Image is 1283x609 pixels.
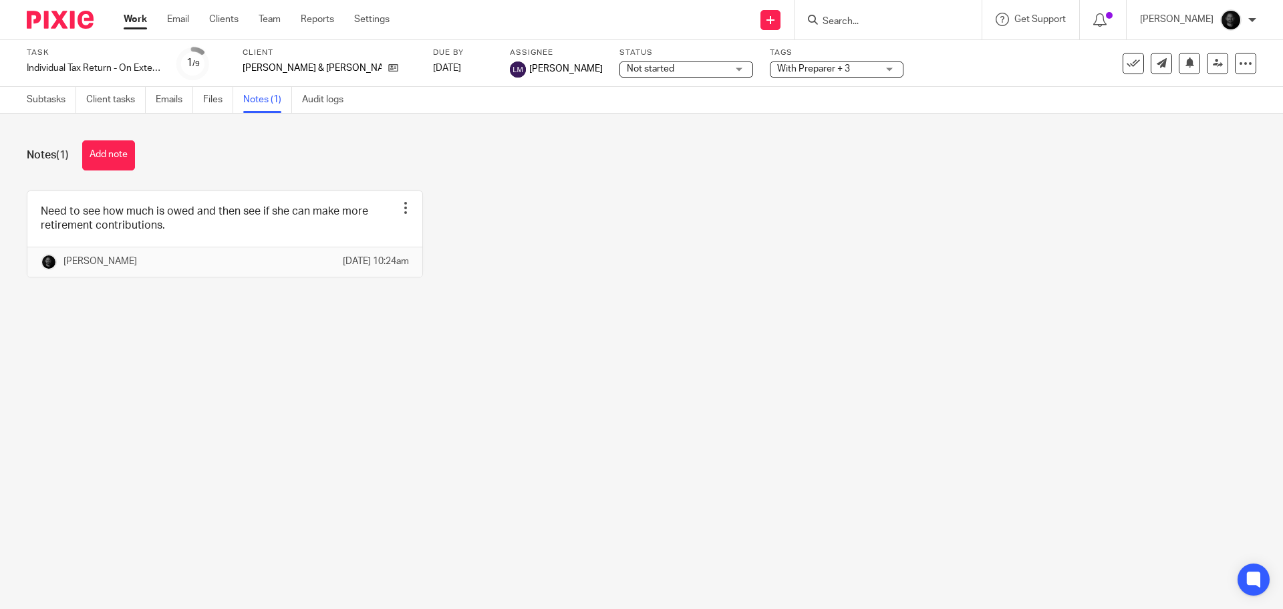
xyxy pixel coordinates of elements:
span: Get Support [1014,15,1066,24]
a: Client tasks [86,87,146,113]
img: svg%3E [510,62,526,78]
a: Reports [301,13,334,26]
a: Subtasks [27,87,76,113]
span: [DATE] [433,64,461,73]
span: Not started [627,64,674,74]
label: Client [243,47,416,58]
span: [PERSON_NAME] [529,62,603,76]
div: 1 [186,55,200,71]
h1: Notes [27,148,69,162]
label: Status [619,47,753,58]
a: Settings [354,13,390,26]
div: Individual Tax Return - On Extension [27,62,160,75]
a: Notes (1) [243,87,292,113]
input: Search [821,16,942,28]
label: Tags [770,47,903,58]
p: [PERSON_NAME] [63,255,137,268]
span: With Preparer + 3 [777,64,850,74]
p: [DATE] 10:24am [343,255,409,268]
img: Chris.jpg [1220,9,1242,31]
p: [PERSON_NAME] & [PERSON_NAME] [243,62,382,75]
label: Assignee [510,47,603,58]
a: Emails [156,87,193,113]
img: Chris.jpg [41,254,57,270]
label: Task [27,47,160,58]
a: Audit logs [302,87,353,113]
small: /9 [192,60,200,68]
p: [PERSON_NAME] [1140,13,1214,26]
button: Add note [82,140,135,170]
a: Team [259,13,281,26]
span: (1) [56,150,69,160]
a: Clients [209,13,239,26]
a: Work [124,13,147,26]
img: Pixie [27,11,94,29]
label: Due by [433,47,493,58]
a: Files [203,87,233,113]
a: Email [167,13,189,26]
